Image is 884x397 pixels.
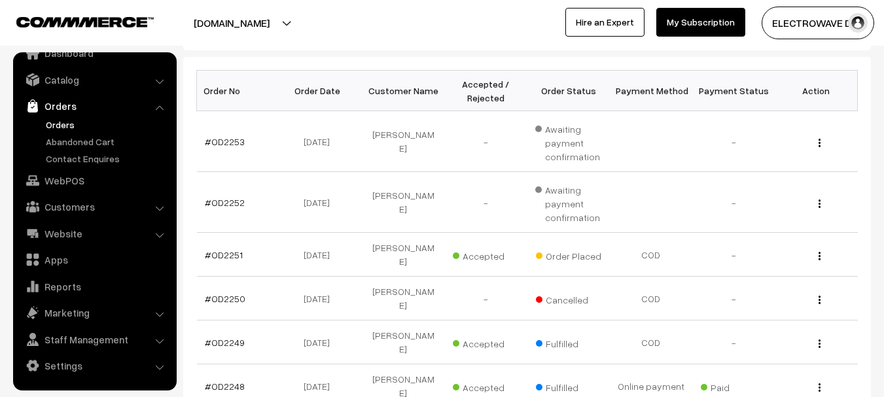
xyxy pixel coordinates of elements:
[848,13,868,33] img: user
[692,71,775,111] th: Payment Status
[205,136,245,147] a: #OD2253
[279,172,362,233] td: [DATE]
[819,339,821,348] img: Menu
[536,334,601,351] span: Fulfilled
[16,41,172,65] a: Dashboard
[536,290,601,307] span: Cancelled
[775,71,857,111] th: Action
[444,172,527,233] td: -
[536,377,601,394] span: Fulfilled
[362,233,444,277] td: [PERSON_NAME]
[819,383,821,392] img: Menu
[692,233,775,277] td: -
[453,377,518,394] span: Accepted
[197,71,279,111] th: Order No
[535,180,602,224] span: Awaiting payment confirmation
[16,195,172,218] a: Customers
[610,320,692,364] td: COD
[762,7,874,39] button: ELECTROWAVE DE…
[819,296,821,304] img: Menu
[692,111,775,172] td: -
[362,172,444,233] td: [PERSON_NAME]
[16,301,172,324] a: Marketing
[279,277,362,320] td: [DATE]
[16,94,172,118] a: Orders
[444,277,527,320] td: -
[362,277,444,320] td: [PERSON_NAME]
[16,354,172,377] a: Settings
[819,199,821,208] img: Menu
[362,111,444,172] td: [PERSON_NAME]
[16,68,172,92] a: Catalog
[43,135,172,148] a: Abandoned Cart
[205,381,245,392] a: #OD2248
[205,197,245,208] a: #OD2252
[610,277,692,320] td: COD
[205,337,245,348] a: #OD2249
[16,222,172,245] a: Website
[362,71,444,111] th: Customer Name
[444,71,527,111] th: Accepted / Rejected
[656,8,745,37] a: My Subscription
[43,118,172,131] a: Orders
[565,8,645,37] a: Hire an Expert
[453,334,518,351] span: Accepted
[16,275,172,298] a: Reports
[279,320,362,364] td: [DATE]
[205,293,245,304] a: #OD2250
[819,139,821,147] img: Menu
[610,233,692,277] td: COD
[279,111,362,172] td: [DATE]
[43,152,172,165] a: Contact Enquires
[16,248,172,271] a: Apps
[148,7,315,39] button: [DOMAIN_NAME]
[362,320,444,364] td: [PERSON_NAME]
[535,119,602,164] span: Awaiting payment confirmation
[279,233,362,277] td: [DATE]
[692,172,775,233] td: -
[16,13,131,29] a: COMMMERCE
[279,71,362,111] th: Order Date
[453,246,518,263] span: Accepted
[16,169,172,192] a: WebPOS
[205,249,243,260] a: #OD2251
[692,277,775,320] td: -
[16,17,154,27] img: COMMMERCE
[701,377,766,394] span: Paid
[444,111,527,172] td: -
[819,252,821,260] img: Menu
[536,246,601,263] span: Order Placed
[16,328,172,351] a: Staff Management
[692,320,775,364] td: -
[610,71,692,111] th: Payment Method
[527,71,610,111] th: Order Status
